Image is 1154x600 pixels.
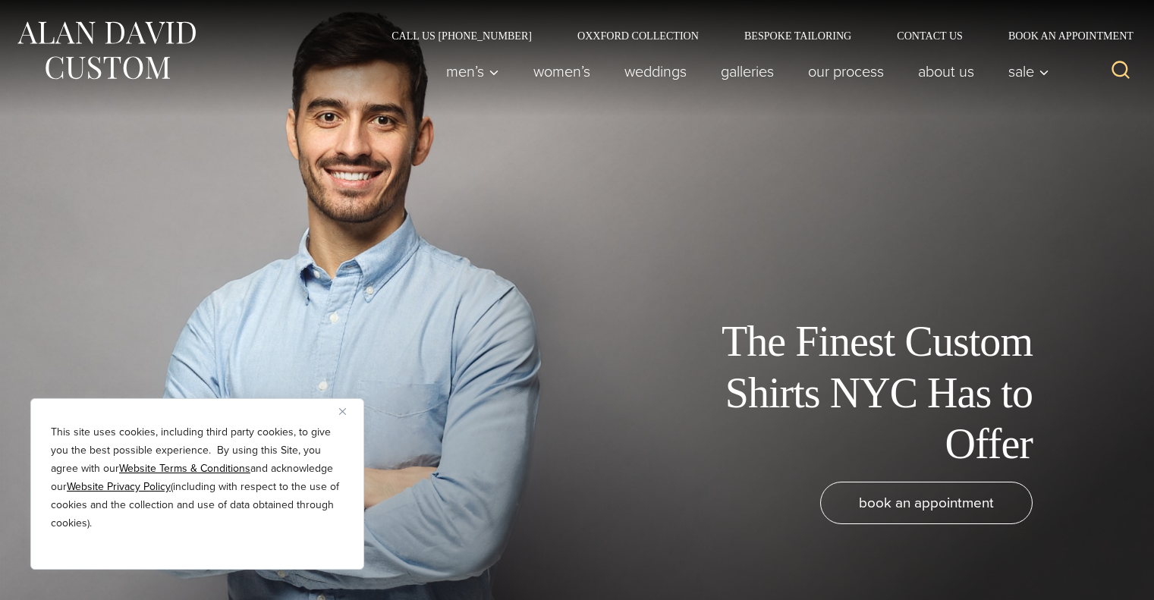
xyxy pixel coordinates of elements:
img: Close [339,408,346,415]
a: book an appointment [820,482,1033,524]
span: Sale [1008,64,1049,79]
a: Book an Appointment [986,30,1139,41]
button: View Search Form [1102,53,1139,90]
a: Our Process [791,56,901,86]
h1: The Finest Custom Shirts NYC Has to Offer [691,316,1033,470]
p: This site uses cookies, including third party cookies, to give you the best possible experience. ... [51,423,344,532]
span: Men’s [446,64,499,79]
img: Alan David Custom [15,17,197,84]
a: Website Privacy Policy [67,479,171,495]
a: Oxxford Collection [555,30,722,41]
a: Contact Us [874,30,986,41]
nav: Primary Navigation [429,56,1058,86]
a: Women’s [517,56,608,86]
a: Bespoke Tailoring [722,30,874,41]
nav: Secondary Navigation [369,30,1139,41]
a: Website Terms & Conditions [119,460,250,476]
button: Close [339,402,357,420]
a: weddings [608,56,704,86]
a: Call Us [PHONE_NUMBER] [369,30,555,41]
span: book an appointment [859,492,994,514]
a: About Us [901,56,992,86]
a: Galleries [704,56,791,86]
